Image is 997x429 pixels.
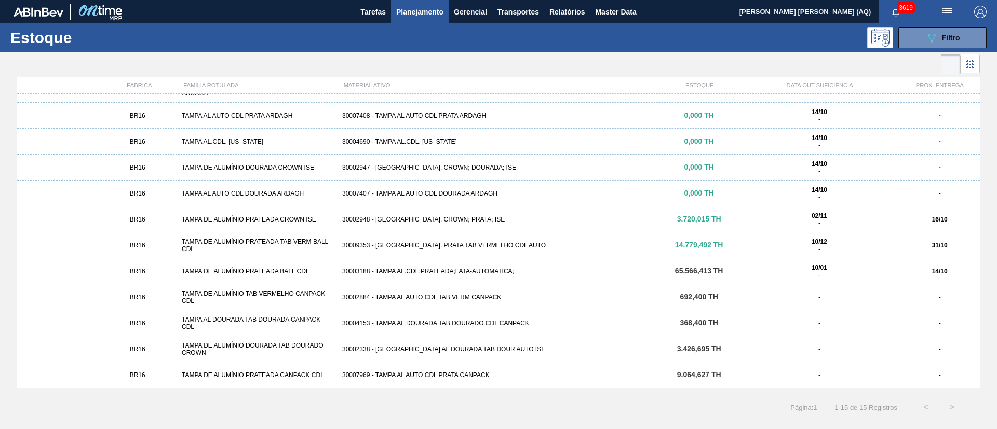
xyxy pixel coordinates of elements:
span: - [818,271,820,279]
div: TAMPA AL DOURADA TAB DOURADA CANPACK CDL [178,316,338,330]
div: 30007969 - TAMPA AL AUTO CDL PRATA CANPACK [338,371,659,379]
span: BR16 [130,242,145,249]
span: BR16 [130,190,145,197]
div: 30002948 - [GEOGRAPHIC_DATA]. CROWN; PRATA; ISE [338,216,659,223]
span: BR16 [130,294,145,301]
div: 30007407 - TAMPA AL AUTO CDL DOURADA ARDAGH [338,190,659,197]
div: 30007408 - TAMPA AL AUTO CDL PRATA ARDAGH [338,112,659,119]
div: TAMPA AL AUTO CDL PRATA ARDAGH [178,112,338,119]
div: 30004690 - TAMPA AL.CDL. [US_STATE] [338,138,659,145]
strong: - [939,294,941,301]
strong: - [939,371,941,379]
div: 30009353 - [GEOGRAPHIC_DATA]. PRATA TAB VERMELHO CDL AUTO [338,242,659,249]
span: 3.426,695 TH [677,344,721,353]
span: 0,000 TH [684,189,714,197]
strong: - [939,164,941,171]
div: Visão em Cards [961,54,980,74]
span: - [818,345,820,353]
h1: Estoque [10,32,166,44]
span: BR16 [130,112,145,119]
div: 30004153 - TAMPA AL DOURADA TAB DOURADO CDL CANPACK [338,320,659,327]
span: - [818,245,820,253]
span: 0,000 TH [684,111,714,119]
button: > [939,394,965,420]
span: BR16 [130,216,145,223]
div: TAMPA DE ALUMÍNIO PRATEADA BALL CDL [178,268,338,275]
div: DATA OUT SUFICIÊNCIA [739,82,899,88]
span: 14.779,492 TH [675,241,723,249]
strong: 16/10 [932,216,948,223]
span: 9.064,627 TH [677,370,721,379]
span: Planejamento [396,6,443,18]
strong: - [939,138,941,145]
strong: 10/12 [812,238,827,245]
span: 3619 [897,2,915,13]
span: - [818,116,820,123]
span: - [818,371,820,379]
span: - [818,168,820,175]
span: - [818,142,820,149]
span: Tarefas [360,6,386,18]
div: TAMPA DE ALUMÍNIO PRATEADA CANPACK CDL [178,371,338,379]
span: Relatórios [549,6,585,18]
img: TNhmsLtSVTkK8tSr43FrP2fwEKptu5GPRR3wAAAABJRU5ErkJggg== [14,7,63,17]
span: BR16 [130,138,145,145]
strong: - [939,345,941,353]
div: TAMPA DE ALUMÍNIO DOURADA TAB DOURADO CROWN [178,342,338,356]
div: 30002947 - [GEOGRAPHIC_DATA]. CROWN; DOURADA; ISE [338,164,659,171]
span: - [818,294,820,301]
strong: 10/01 [812,264,827,271]
img: Logout [974,6,987,18]
strong: - [939,112,941,119]
span: 368,400 TH [680,319,718,327]
div: TAMPA DE ALUMÍNIO PRATEADA CROWN ISE [178,216,338,223]
span: 0,000 TH [684,137,714,145]
div: ESTOQUE [659,82,739,88]
span: 65.566,413 TH [675,267,723,275]
span: Filtro [942,34,960,42]
span: Transportes [497,6,539,18]
div: PRÓX. ENTREGA [900,82,980,88]
span: 692,400 TH [680,293,718,301]
button: Notificações [879,5,912,19]
strong: 14/10 [812,160,827,168]
div: 30003188 - TAMPA AL.CDL;PRATEADA;LATA-AUTOMATICA; [338,268,659,275]
div: FÁBRICA [99,82,179,88]
span: Gerencial [454,6,487,18]
span: BR16 [130,320,145,327]
div: Visão em Lista [941,54,961,74]
span: 0,000 TH [684,163,714,171]
span: 3.720,015 TH [677,215,721,223]
div: 30002338 - [GEOGRAPHIC_DATA] AL DOURADA TAB DOUR AUTO ISE [338,345,659,353]
button: < [913,394,939,420]
span: BR16 [130,164,145,171]
strong: 14/10 [812,108,827,116]
strong: 14/10 [812,134,827,142]
button: Filtro [898,27,987,48]
span: Página : 1 [790,404,817,411]
span: 1 - 15 de 15 Registros [833,404,897,411]
div: Pogramando: nenhum usuário selecionado [867,27,893,48]
span: - [818,320,820,327]
strong: - [939,320,941,327]
strong: 14/10 [812,186,827,193]
img: userActions [941,6,953,18]
span: BR16 [130,371,145,379]
div: 30002884 - TAMPA AL AUTO CDL TAB VERM CANPACK [338,294,659,301]
strong: - [939,190,941,197]
div: TAMPA AL.CDL. [US_STATE] [178,138,338,145]
div: TAMPA DE ALUMÍNIO TAB VERMELHO CANPACK CDL [178,290,338,305]
strong: 02/11 [812,212,827,219]
div: FAMÍLIA ROTULADA [179,82,339,88]
span: BR16 [130,345,145,353]
span: BR16 [130,268,145,275]
span: - [818,219,820,227]
strong: 31/10 [932,242,948,249]
div: MATERIAL ATIVO [340,82,660,88]
div: TAMPA DE ALUMÍNIO PRATEADA TAB VERM BALL CDL [178,238,338,253]
strong: 14/10 [932,268,948,275]
span: Master Data [595,6,636,18]
span: - [818,193,820,201]
div: TAMPA AL AUTO CDL DOURADA ARDAGH [178,190,338,197]
div: TAMPA DE ALUMÍNIO DOURADA CROWN ISE [178,164,338,171]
